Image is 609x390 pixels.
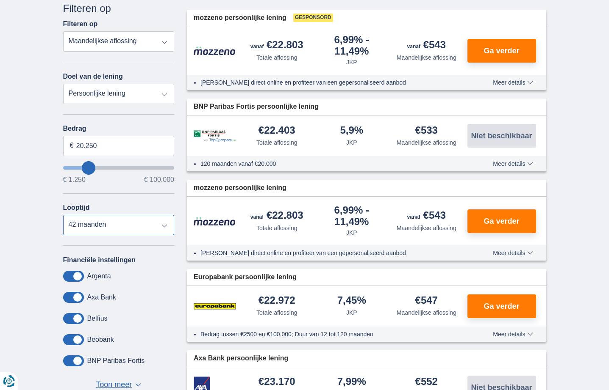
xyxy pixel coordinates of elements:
span: Europabank persoonlijke lening [194,272,297,282]
label: Looptijd [63,204,90,211]
input: wantToBorrow [63,166,175,170]
button: Ga verder [467,294,536,318]
div: 7,45% [337,295,366,307]
div: Totale aflossing [256,224,298,232]
span: € [70,141,74,151]
img: product.pl.alt Europabank [194,296,236,317]
li: [PERSON_NAME] direct online en profiteer van een gepersonaliseerd aanbod [200,249,462,257]
div: Totale aflossing [256,138,298,147]
div: €22.803 [250,40,303,52]
img: product.pl.alt Mozzeno [194,217,236,226]
span: Ga verder [484,302,519,310]
div: JKP [346,58,357,66]
li: 120 maanden vanaf €20.000 [200,159,462,168]
div: Totale aflossing [256,53,298,62]
span: Meer details [493,80,533,85]
button: Niet beschikbaar [467,124,536,148]
img: product.pl.alt Mozzeno [194,46,236,55]
button: Ga verder [467,39,536,63]
label: BNP Paribas Fortis [87,357,145,365]
div: €533 [415,125,438,137]
div: 5,9% [340,125,363,137]
div: Totale aflossing [256,308,298,317]
div: JKP [346,228,357,237]
label: Argenta [87,272,111,280]
div: 6,99% [318,35,386,56]
div: Maandelijkse aflossing [397,224,456,232]
div: 7,99% [337,376,366,388]
div: €23.170 [259,376,295,388]
span: Meer details [493,161,533,167]
div: €22.403 [259,125,295,137]
span: Ga verder [484,217,519,225]
div: €22.803 [250,210,303,222]
div: JKP [346,308,357,317]
label: Financiële instellingen [63,256,136,264]
span: Gesponsord [293,14,333,22]
label: Beobank [87,336,114,343]
div: Maandelijkse aflossing [397,53,456,62]
span: Axa Bank persoonlijke lening [194,354,288,363]
div: Maandelijkse aflossing [397,308,456,317]
img: product.pl.alt BNP Paribas Fortis [194,130,236,142]
span: Niet beschikbaar [471,132,532,140]
div: €543 [407,210,446,222]
span: ▼ [135,383,141,387]
label: Belfius [87,315,108,322]
button: Meer details [487,250,539,256]
div: JKP [346,138,357,147]
span: BNP Paribas Fortis persoonlijke lening [194,102,319,112]
span: € 100.000 [144,176,174,183]
span: mozzeno persoonlijke lening [194,13,286,23]
div: Maandelijkse aflossing [397,138,456,147]
div: €547 [415,295,438,307]
button: Meer details [487,160,539,167]
button: Meer details [487,331,539,338]
label: Doel van de lening [63,73,123,80]
div: €543 [407,40,446,52]
label: Axa Bank [87,294,116,301]
label: Bedrag [63,125,175,132]
li: Bedrag tussen €2500 en €100.000; Duur van 12 tot 120 maanden [200,330,462,338]
div: Filteren op [63,1,175,16]
div: €552 [415,376,438,388]
li: [PERSON_NAME] direct online en profiteer van een gepersonaliseerd aanbod [200,78,462,87]
label: Filteren op [63,20,98,28]
div: €22.972 [259,295,295,307]
span: € 1.250 [63,176,86,183]
button: Meer details [487,79,539,86]
span: Meer details [493,250,533,256]
span: mozzeno persoonlijke lening [194,183,286,193]
span: Meer details [493,331,533,337]
button: Ga verder [467,209,536,233]
span: Ga verder [484,47,519,55]
div: 6,99% [318,205,386,227]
